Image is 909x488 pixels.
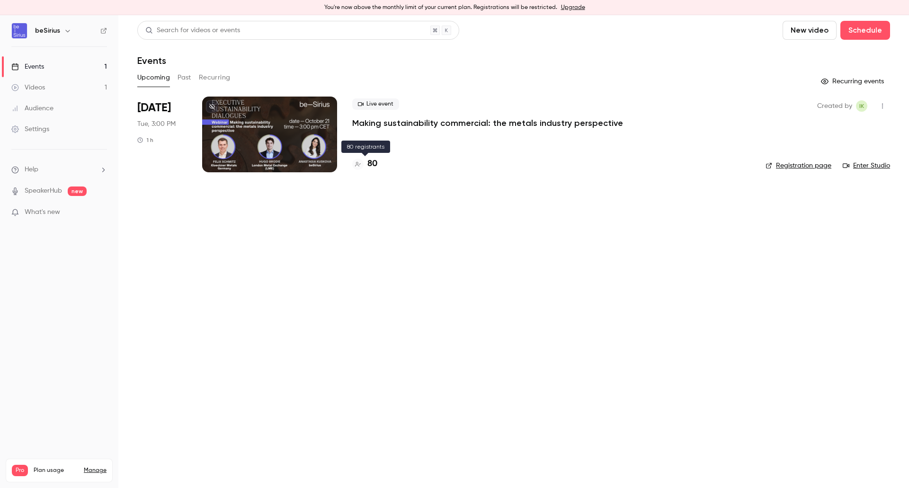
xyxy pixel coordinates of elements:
button: Past [178,70,191,85]
button: Recurring [199,70,231,85]
span: Live event [352,98,399,110]
button: Upcoming [137,70,170,85]
span: [DATE] [137,100,171,115]
h6: beSirius [35,26,60,35]
button: Schedule [840,21,890,40]
div: Search for videos or events [145,26,240,35]
img: beSirius [12,23,27,38]
a: Enter Studio [843,161,890,170]
div: Audience [11,104,53,113]
span: IK [859,100,864,112]
div: Events [11,62,44,71]
div: Settings [11,124,49,134]
button: Recurring events [817,74,890,89]
span: Tue, 3:00 PM [137,119,176,129]
div: 1 h [137,136,153,144]
span: What's new [25,207,60,217]
a: SpeakerHub [25,186,62,196]
button: New video [783,21,837,40]
span: Plan usage [34,467,78,474]
div: Oct 21 Tue, 3:00 PM (Europe/Amsterdam) [137,97,187,172]
span: new [68,186,87,196]
h4: 80 [367,158,377,170]
div: Videos [11,83,45,92]
span: Help [25,165,38,175]
a: 80 [352,158,377,170]
span: Pro [12,465,28,476]
li: help-dropdown-opener [11,165,107,175]
span: Created by [817,100,852,112]
a: Manage [84,467,107,474]
h1: Events [137,55,166,66]
a: Making sustainability commercial: the metals industry perspective [352,117,623,129]
span: Irina Kuzminykh [856,100,867,112]
a: Registration page [766,161,831,170]
a: Upgrade [561,4,585,11]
